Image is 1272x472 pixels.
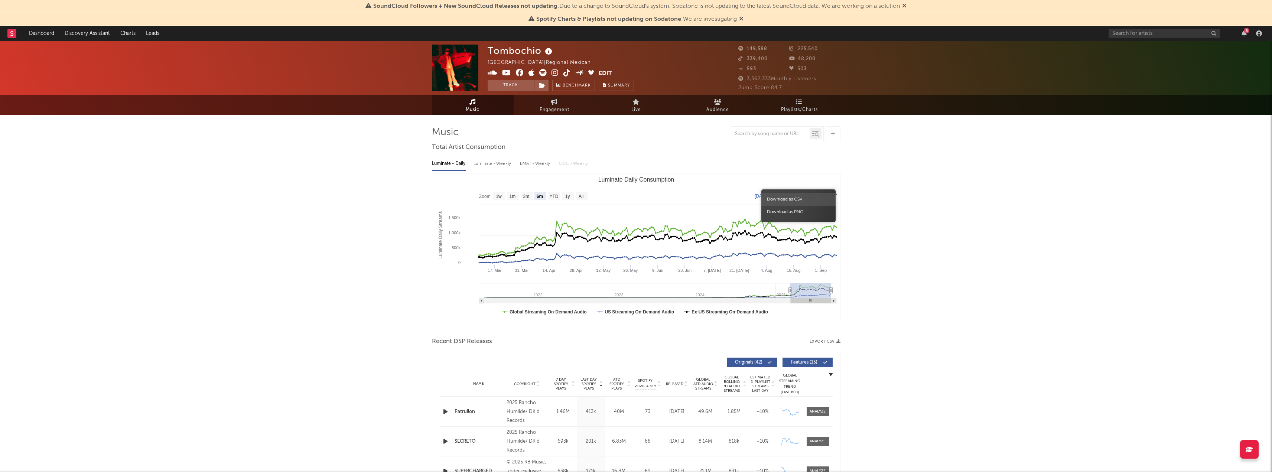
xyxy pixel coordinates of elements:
[787,268,800,273] text: 18. Aug
[722,438,746,445] div: 818k
[693,377,713,391] span: Global ATD Audio Streams
[432,157,466,170] div: Luminate - Daily
[596,268,611,273] text: 12. May
[750,438,775,445] div: ~ 10 %
[607,438,631,445] div: 6.83M
[652,268,663,273] text: 9. Jun
[458,260,460,265] text: 0
[141,26,165,41] a: Leads
[664,408,689,416] div: [DATE]
[750,408,775,416] div: ~ 10 %
[761,268,772,273] text: 4. Aug
[536,16,737,22] span: : We are investigating
[563,81,591,90] span: Benchmark
[1109,29,1220,38] input: Search for artists
[789,66,807,71] span: 503
[455,408,503,416] a: Patrullon
[551,408,575,416] div: 1.46M
[722,408,746,416] div: 1.85M
[783,358,833,367] button: Features(15)
[787,360,822,365] span: Features ( 15 )
[448,231,461,235] text: 1 000k
[635,438,661,445] div: 68
[706,105,729,114] span: Audience
[789,46,818,51] span: 225,540
[677,95,759,115] a: Audience
[565,194,570,199] text: 1y
[761,193,836,206] span: Download as CSV
[623,268,638,273] text: 26. May
[569,268,582,273] text: 28. Apr
[448,215,461,220] text: 1 500k
[488,45,554,57] div: Tombochio
[595,95,677,115] a: Live
[579,438,603,445] div: 201k
[810,339,840,344] button: Export CSV
[1242,30,1247,36] button: 8
[59,26,115,41] a: Discovery Assistant
[1244,28,1249,33] div: 8
[578,194,583,199] text: All
[634,378,656,389] span: Spotify Popularity
[607,408,631,416] div: 40M
[455,438,503,445] a: SECRETO
[579,408,603,416] div: 413k
[466,105,479,114] span: Music
[738,85,782,90] span: Jump Score: 84.7
[727,358,777,367] button: Originals(42)
[732,360,766,365] span: Originals ( 42 )
[731,131,810,137] input: Search by song name or URL
[515,268,529,273] text: 31. Mar
[902,3,907,9] span: Dismiss
[432,95,514,115] a: Music
[479,194,491,199] text: Zoom
[605,309,674,315] text: US Streaming On-Demand Audio
[738,66,756,71] span: 593
[599,69,612,78] button: Edit
[598,176,674,183] text: Luminate Daily Consumption
[437,211,443,258] text: Luminate Daily Streams
[432,143,505,152] span: Total Artist Consumption
[739,16,744,22] span: Dismiss
[514,382,536,386] span: Copyright
[509,194,515,199] text: 1m
[520,157,552,170] div: BMAT - Weekly
[488,80,534,91] button: Track
[722,375,742,393] span: Global Rolling 7D Audio Streams
[607,377,627,391] span: ATD Spotify Plays
[488,58,599,67] div: [GEOGRAPHIC_DATA] | Regional Mexican
[635,408,661,416] div: 73
[761,206,836,218] span: Download as PNG
[815,268,827,273] text: 1. Sep
[789,56,816,61] span: 48,200
[750,375,771,393] span: Estimated % Playlist Streams Last Day
[779,373,801,395] div: Global Streaming Trend (Last 60D)
[510,309,587,315] text: Global Streaming On-Demand Audio
[536,16,681,22] span: Spotify Charts & Playlists not updating on Sodatone
[666,382,683,386] span: Released
[452,245,461,250] text: 500k
[692,309,768,315] text: Ex-US Streaming On-Demand Audio
[24,26,59,41] a: Dashboard
[693,438,718,445] div: 8.14M
[474,157,513,170] div: Luminate - Weekly
[678,268,692,273] text: 23. Jun
[549,194,558,199] text: YTD
[738,77,816,81] span: 3,362,333 Monthly Listeners
[373,3,900,9] span: : Due to a change to SoundCloud's system, Sodatone is not updating to the latest SoundCloud data....
[579,377,599,391] span: Last Day Spotify Plays
[488,268,502,273] text: 17. Mar
[729,268,749,273] text: 21. [DATE]
[631,105,641,114] span: Live
[507,428,547,455] div: 2025 Rancho Humilde/ DKid Records
[599,80,634,91] button: Summary
[496,194,502,199] text: 1w
[781,105,818,114] span: Playlists/Charts
[455,381,503,387] div: Name
[523,194,529,199] text: 3m
[738,56,768,61] span: 339,400
[542,268,555,273] text: 14. Apr
[115,26,141,41] a: Charts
